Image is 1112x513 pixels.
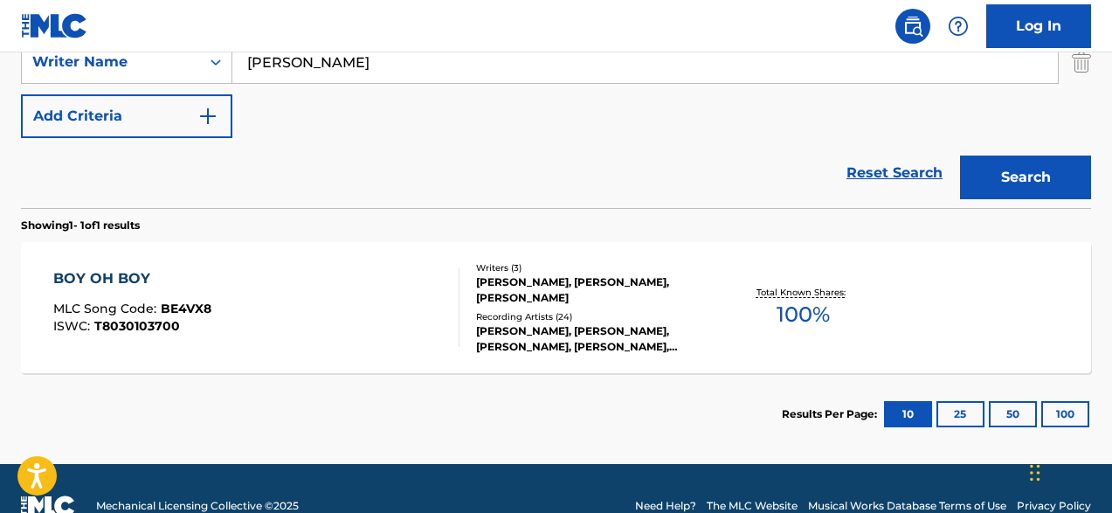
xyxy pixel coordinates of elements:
[838,154,951,192] a: Reset Search
[32,52,190,73] div: Writer Name
[476,274,714,306] div: [PERSON_NAME], [PERSON_NAME], [PERSON_NAME]
[756,286,850,299] p: Total Known Shares:
[1025,429,1112,513] iframe: Chat Widget
[161,301,211,316] span: BE4VX8
[782,406,881,422] p: Results Per Page:
[1072,40,1091,84] img: Delete Criterion
[1025,429,1112,513] div: Chat-Widget
[936,401,984,427] button: 25
[960,156,1091,199] button: Search
[53,318,94,334] span: ISWC :
[53,301,161,316] span: MLC Song Code :
[986,4,1091,48] a: Log In
[1030,447,1040,499] div: Ziehen
[941,9,976,44] div: Help
[21,94,232,138] button: Add Criteria
[777,299,830,330] span: 100 %
[895,9,930,44] a: Public Search
[476,261,714,274] div: Writers ( 3 )
[902,16,923,37] img: search
[94,318,180,334] span: T8030103700
[884,401,932,427] button: 10
[476,323,714,355] div: [PERSON_NAME], [PERSON_NAME], [PERSON_NAME], [PERSON_NAME], [PERSON_NAME]
[53,268,211,289] div: BOY OH BOY
[21,242,1091,373] a: BOY OH BOYMLC Song Code:BE4VX8ISWC:T8030103700Writers (3)[PERSON_NAME], [PERSON_NAME], [PERSON_NA...
[197,106,218,127] img: 9d2ae6d4665cec9f34b9.svg
[989,401,1037,427] button: 50
[948,16,969,37] img: help
[21,218,140,233] p: Showing 1 - 1 of 1 results
[476,310,714,323] div: Recording Artists ( 24 )
[21,13,88,38] img: MLC Logo
[1041,401,1089,427] button: 100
